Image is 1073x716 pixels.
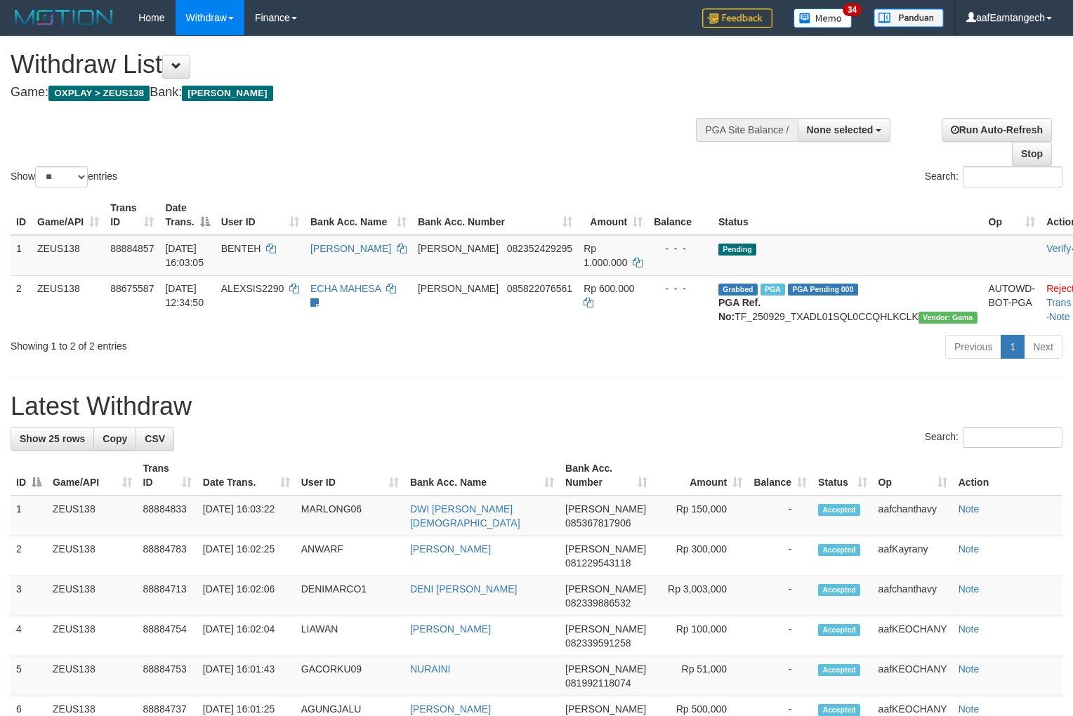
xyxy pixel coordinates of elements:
span: Rp 600.000 [584,283,634,294]
span: [PERSON_NAME] [418,283,499,294]
a: Copy [93,427,136,451]
td: Rp 150,000 [653,496,748,536]
th: User ID: activate to sort column ascending [216,195,305,235]
td: aafKEOCHANY [873,616,953,656]
span: CSV [145,433,165,444]
th: User ID: activate to sort column ascending [296,456,404,496]
td: ZEUS138 [47,656,138,696]
a: Note [959,703,980,715]
a: Stop [1012,142,1052,166]
td: - [748,576,812,616]
td: ZEUS138 [47,616,138,656]
span: OXPLAY > ZEUS138 [48,86,150,101]
span: [DATE] 16:03:05 [165,243,204,268]
th: Trans ID: activate to sort column ascending [105,195,159,235]
span: Copy 081992118074 to clipboard [565,677,631,689]
a: Note [959,543,980,555]
h1: Withdraw List [11,51,702,79]
th: ID: activate to sort column descending [11,456,47,496]
td: 3 [11,576,47,616]
span: None selected [807,124,874,135]
th: Trans ID: activate to sort column ascending [138,456,197,496]
span: Copy 085367817906 to clipboard [565,517,631,529]
td: aafKayrany [873,536,953,576]
label: Search: [925,427,1062,448]
span: Show 25 rows [20,433,85,444]
th: Date Trans.: activate to sort column descending [159,195,215,235]
span: Copy 082339886532 to clipboard [565,597,631,609]
td: - [748,496,812,536]
img: MOTION_logo.png [11,7,117,28]
span: Rp 1.000.000 [584,243,627,268]
td: [DATE] 16:02:06 [197,576,296,616]
span: Grabbed [718,284,758,296]
td: Rp 3,003,000 [653,576,748,616]
td: 4 [11,616,47,656]
img: panduan.png [874,8,944,27]
th: Bank Acc. Number: activate to sort column ascending [412,195,578,235]
th: Bank Acc. Name: activate to sort column ascending [404,456,560,496]
a: Previous [945,335,1001,359]
td: - [748,656,812,696]
span: 34 [843,4,862,16]
td: aafchanthavy [873,496,953,536]
th: Amount: activate to sort column ascending [578,195,648,235]
div: - - - [654,281,707,296]
a: Note [959,623,980,635]
span: 88675587 [110,283,154,294]
td: - [748,616,812,656]
td: - [748,536,812,576]
td: aafchanthavy [873,576,953,616]
a: DWI [PERSON_NAME][DEMOGRAPHIC_DATA] [410,503,520,529]
span: [PERSON_NAME] [418,243,499,254]
th: Amount: activate to sort column ascending [653,456,748,496]
td: ZEUS138 [47,536,138,576]
th: Game/API: activate to sort column ascending [32,195,105,235]
img: Button%20Memo.svg [794,8,853,28]
td: 88884713 [138,576,197,616]
a: CSV [136,427,174,451]
a: NURAINI [410,663,451,675]
span: Copy [103,433,127,444]
span: Accepted [818,584,860,596]
th: Game/API: activate to sort column ascending [47,456,138,496]
span: [PERSON_NAME] [565,623,646,635]
select: Showentries [35,166,88,187]
td: DENIMARCO1 [296,576,404,616]
td: 88884753 [138,656,197,696]
td: [DATE] 16:02:25 [197,536,296,576]
td: 88884754 [138,616,197,656]
th: Op: activate to sort column ascending [983,195,1041,235]
span: Copy 081229543118 to clipboard [565,557,631,569]
b: PGA Ref. No: [718,297,761,322]
td: 2 [11,536,47,576]
input: Search: [963,166,1062,187]
input: Search: [963,427,1062,448]
td: 2 [11,275,32,329]
td: TF_250929_TXADL01SQL0CCQHLKCLK [713,275,983,329]
a: ECHA MAHESA [310,283,381,294]
label: Search: [925,166,1062,187]
span: [PERSON_NAME] [565,663,646,675]
span: [PERSON_NAME] [565,503,646,515]
td: Rp 51,000 [653,656,748,696]
div: Showing 1 to 2 of 2 entries [11,333,437,353]
th: Balance: activate to sort column ascending [748,456,812,496]
td: ANWARF [296,536,404,576]
span: [PERSON_NAME] [565,703,646,715]
td: 88884783 [138,536,197,576]
span: Accepted [818,704,860,716]
th: Bank Acc. Name: activate to sort column ascending [305,195,412,235]
button: None selected [798,118,891,142]
td: 5 [11,656,47,696]
span: 88884857 [110,243,154,254]
td: 88884833 [138,496,197,536]
td: [DATE] 16:03:22 [197,496,296,536]
span: Accepted [818,624,860,636]
td: ZEUS138 [47,496,138,536]
a: [PERSON_NAME] [410,623,491,635]
th: Bank Acc. Number: activate to sort column ascending [560,456,653,496]
a: [PERSON_NAME] [410,703,491,715]
th: Balance [648,195,713,235]
a: Note [1049,311,1070,322]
